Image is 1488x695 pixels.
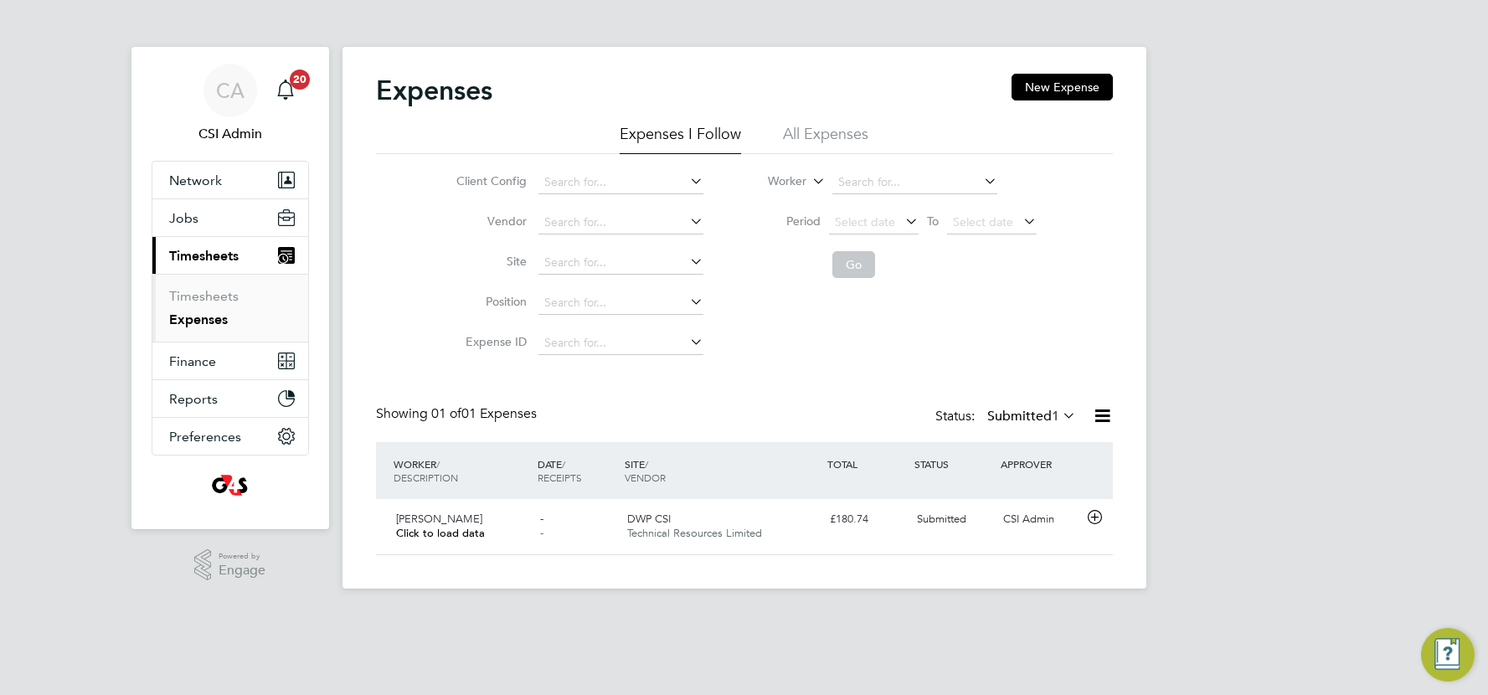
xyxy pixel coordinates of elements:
button: Reports [152,380,308,417]
div: WORKER [389,449,534,492]
span: Select date [835,214,895,229]
span: 20 [290,69,310,90]
span: Reports [169,391,218,407]
button: Finance [152,342,308,379]
label: Client Config [451,173,527,188]
label: Period [745,214,821,229]
li: Expenses I Follow [620,124,741,154]
span: RECEIPTS [538,471,582,484]
label: Site [451,254,527,269]
div: STATUS [910,449,997,479]
a: Expenses [169,311,228,327]
span: Jobs [169,210,198,226]
span: 1 [1052,408,1059,425]
button: Timesheets [152,237,308,274]
input: Search for... [538,211,703,234]
label: Position [451,294,527,309]
label: Submitted [987,408,1076,425]
button: Preferences [152,418,308,455]
span: Select date [953,214,1013,229]
button: New Expense [1012,74,1113,100]
div: Status: [935,405,1079,429]
span: Finance [169,353,216,369]
h2: Expenses [376,74,492,107]
div: DATE [533,449,620,492]
span: - [540,526,543,540]
span: Preferences [169,429,241,445]
button: Jobs [152,199,308,236]
input: Search for... [538,332,703,355]
span: / [562,457,565,471]
a: 20 [269,64,302,117]
a: Timesheets [169,288,239,304]
label: Worker [731,173,806,190]
span: Click to load data [396,526,485,540]
a: CACSI Admin [152,64,309,144]
span: / [645,457,648,471]
span: 01 of [431,405,461,422]
button: Network [152,162,308,198]
input: Search for... [538,171,703,194]
span: [PERSON_NAME] [396,512,482,526]
span: Powered by [219,549,265,564]
a: Powered byEngage [194,549,265,581]
div: CSI Admin [996,506,1084,533]
span: DWP CSI [627,512,671,526]
div: SITE [620,449,823,492]
span: Technical Resources Limited [627,526,762,540]
img: g4sssuk-logo-retina.png [209,472,251,499]
div: TOTAL [823,449,910,479]
span: CA [216,80,245,101]
span: VENDOR [625,471,666,484]
span: DESCRIPTION [394,471,458,484]
span: Engage [219,564,265,578]
input: Search for... [832,171,997,194]
span: To [922,210,944,232]
span: - [540,512,543,526]
input: Search for... [538,251,703,275]
button: Engage Resource Center [1421,628,1475,682]
span: Timesheets [169,248,239,264]
span: Network [169,172,222,188]
div: Showing [376,405,540,423]
nav: Main navigation [131,47,329,529]
span: 01 Expenses [431,405,537,422]
button: Go [832,251,875,278]
span: / [436,457,440,471]
input: Search for... [538,291,703,315]
div: Timesheets [152,274,308,342]
span: CSI Admin [152,124,309,144]
a: Go to home page [152,472,309,499]
div: £180.74 [823,506,910,533]
span: Submitted [917,512,966,526]
label: Expense ID [451,334,527,349]
label: Vendor [451,214,527,229]
li: All Expenses [783,124,868,154]
div: APPROVER [996,449,1084,479]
